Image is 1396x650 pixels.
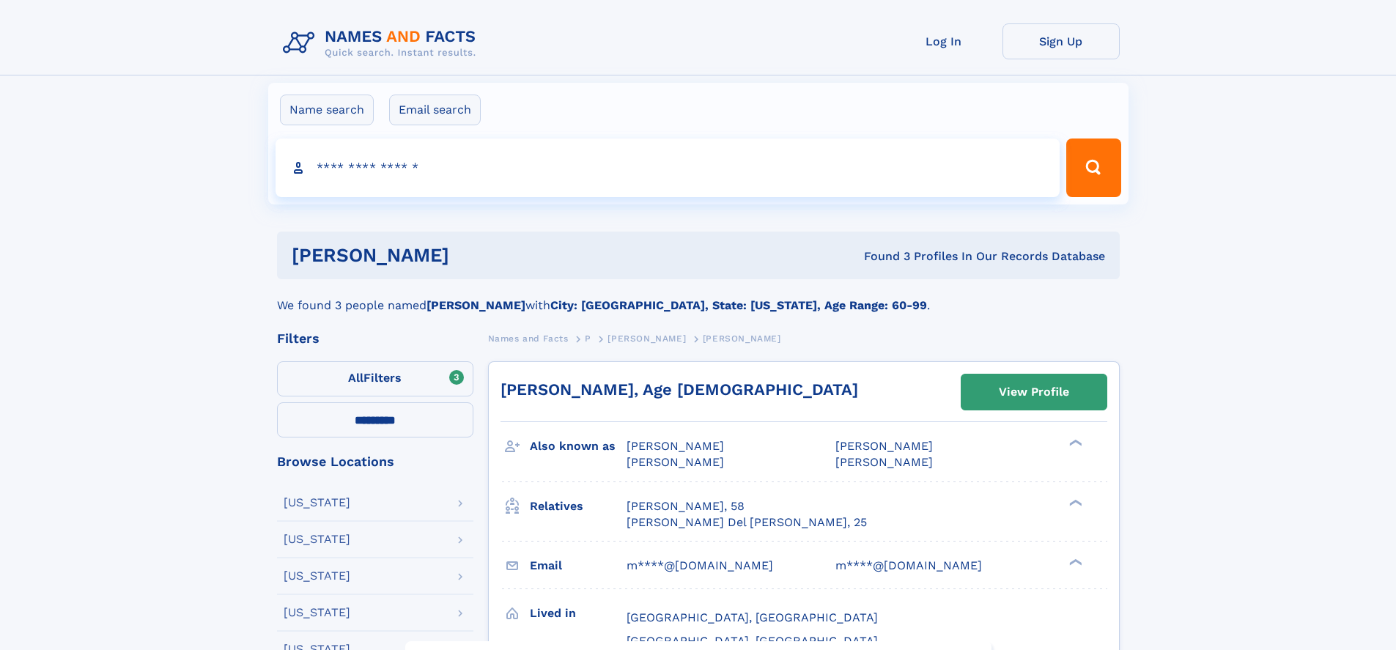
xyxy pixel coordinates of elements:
[627,634,878,648] span: [GEOGRAPHIC_DATA], [GEOGRAPHIC_DATA]
[284,533,350,545] div: [US_STATE]
[276,139,1060,197] input: search input
[277,279,1120,314] div: We found 3 people named with .
[501,380,858,399] a: [PERSON_NAME], Age [DEMOGRAPHIC_DATA]
[657,248,1105,265] div: Found 3 Profiles In Our Records Database
[284,570,350,582] div: [US_STATE]
[627,610,878,624] span: [GEOGRAPHIC_DATA], [GEOGRAPHIC_DATA]
[627,439,724,453] span: [PERSON_NAME]
[1066,498,1083,507] div: ❯
[292,246,657,265] h1: [PERSON_NAME]
[277,23,488,63] img: Logo Names and Facts
[530,494,627,519] h3: Relatives
[961,374,1107,410] a: View Profile
[488,329,569,347] a: Names and Facts
[703,333,781,344] span: [PERSON_NAME]
[585,329,591,347] a: P
[426,298,525,312] b: [PERSON_NAME]
[627,455,724,469] span: [PERSON_NAME]
[284,607,350,618] div: [US_STATE]
[585,333,591,344] span: P
[999,375,1069,409] div: View Profile
[389,95,481,125] label: Email search
[277,332,473,345] div: Filters
[885,23,1002,59] a: Log In
[277,455,473,468] div: Browse Locations
[627,498,745,514] a: [PERSON_NAME], 58
[550,298,927,312] b: City: [GEOGRAPHIC_DATA], State: [US_STATE], Age Range: 60-99
[1066,438,1083,448] div: ❯
[530,434,627,459] h3: Also known as
[530,553,627,578] h3: Email
[348,371,363,385] span: All
[280,95,374,125] label: Name search
[835,439,933,453] span: [PERSON_NAME]
[284,497,350,509] div: [US_STATE]
[607,329,686,347] a: [PERSON_NAME]
[1066,139,1120,197] button: Search Button
[607,333,686,344] span: [PERSON_NAME]
[277,361,473,396] label: Filters
[1002,23,1120,59] a: Sign Up
[627,514,867,531] a: [PERSON_NAME] Del [PERSON_NAME], 25
[835,455,933,469] span: [PERSON_NAME]
[1066,557,1083,566] div: ❯
[530,601,627,626] h3: Lived in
